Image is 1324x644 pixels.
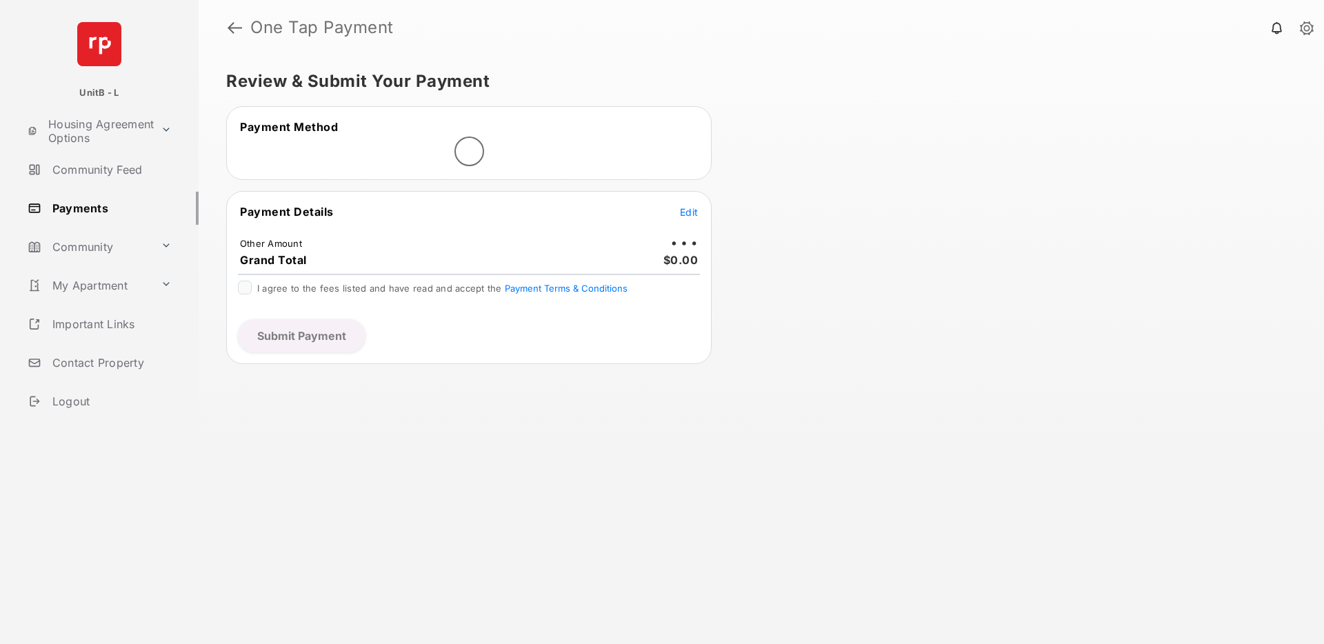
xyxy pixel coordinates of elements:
span: Payment Details [240,205,334,219]
span: Edit [680,206,698,218]
button: Submit Payment [238,319,365,352]
span: Payment Method [240,120,338,134]
a: Important Links [22,308,177,341]
img: svg+xml;base64,PHN2ZyB4bWxucz0iaHR0cDovL3d3dy53My5vcmcvMjAwMC9zdmciIHdpZHRoPSI2NCIgaGVpZ2h0PSI2NC... [77,22,121,66]
a: Community Feed [22,153,199,186]
button: I agree to the fees listed and have read and accept the [505,283,628,294]
a: Contact Property [22,346,199,379]
a: Logout [22,385,199,418]
span: Grand Total [240,253,307,267]
h5: Review & Submit Your Payment [226,73,1285,90]
a: Payments [22,192,199,225]
span: I agree to the fees listed and have read and accept the [257,283,628,294]
a: My Apartment [22,269,155,302]
p: UnitB - L [79,86,119,100]
a: Community [22,230,155,263]
span: $0.00 [663,253,699,267]
a: Housing Agreement Options [22,114,155,148]
td: Other Amount [239,237,303,250]
button: Edit [680,205,698,219]
strong: One Tap Payment [250,19,394,36]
